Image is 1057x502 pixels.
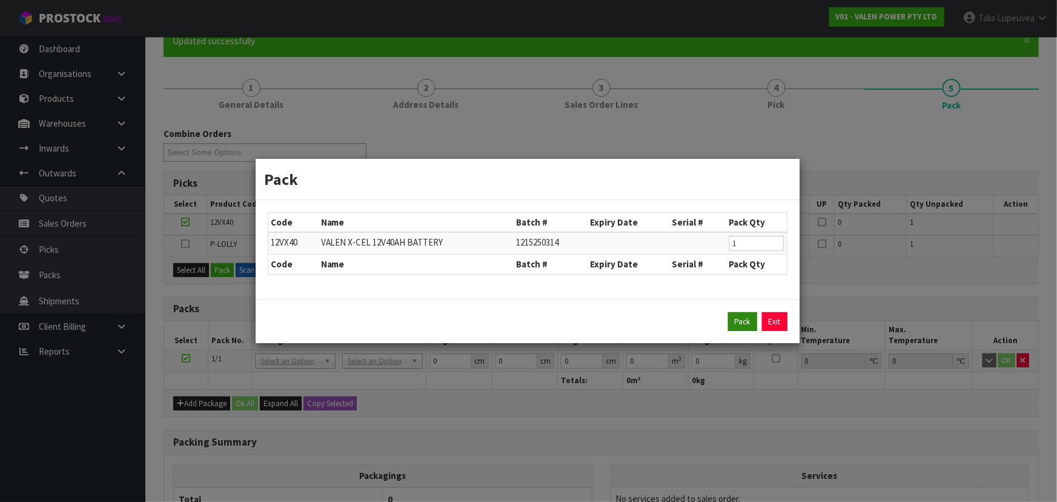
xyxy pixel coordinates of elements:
[318,255,513,274] th: Name
[726,255,787,274] th: Pack Qty
[321,236,443,248] span: VALEN X-CEL 12V40AH BATTERY
[268,213,318,232] th: Code
[728,312,757,332] button: Pack
[587,213,669,232] th: Expiry Date
[271,236,298,248] span: 12VX40
[587,255,669,274] th: Expiry Date
[268,255,318,274] th: Code
[516,236,558,248] span: 1215250314
[762,312,787,332] a: Exit
[669,255,726,274] th: Serial #
[318,213,513,232] th: Name
[669,213,726,232] th: Serial #
[513,213,587,232] th: Batch #
[513,255,587,274] th: Batch #
[726,213,787,232] th: Pack Qty
[265,168,790,190] h3: Pack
